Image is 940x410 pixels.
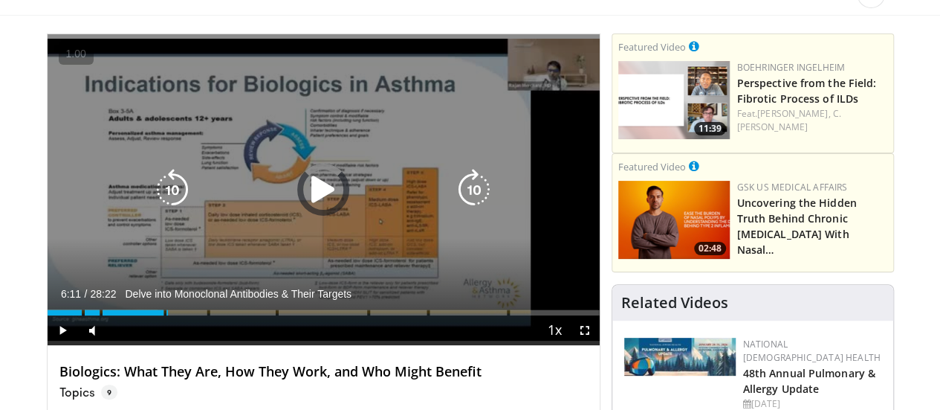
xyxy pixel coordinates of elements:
div: Progress Bar [48,310,600,315]
a: C. [PERSON_NAME] [737,107,841,133]
img: 0d260a3c-dea8-4d46-9ffd-2859801fb613.png.150x105_q85_crop-smart_upscale.png [618,61,730,139]
h4: Biologics: What They Are, How They Work, and Who Might Benefit [59,364,588,380]
a: Boehringer Ingelheim [737,61,845,74]
button: Play [48,315,77,345]
a: Perspective from the Field: Fibrotic Process of ILDs [737,76,877,106]
a: National [DEMOGRAPHIC_DATA] Health [743,338,881,364]
button: Mute [77,315,107,345]
span: 11:39 [694,122,726,135]
a: GSK US Medical Affairs [737,181,848,193]
span: 02:48 [694,242,726,255]
span: 9 [101,385,117,400]
small: Featured Video [618,40,686,54]
span: Delve into Monoclonal Antibodies & Their Targets [125,287,351,301]
span: 6:11 [61,288,81,300]
span: / [85,288,88,300]
img: b90f5d12-84c1-472e-b843-5cad6c7ef911.jpg.150x105_q85_autocrop_double_scale_upscale_version-0.2.jpg [624,338,736,376]
button: Fullscreen [570,315,600,345]
a: 02:48 [618,181,730,259]
p: Topics [59,385,117,400]
video-js: Video Player [48,34,600,346]
button: Playback Rate [540,315,570,345]
span: 28:22 [90,288,116,300]
div: Feat. [737,107,887,134]
a: Uncovering the Hidden Truth Behind Chronic [MEDICAL_DATA] With Nasal… [737,196,857,257]
img: d04c7a51-d4f2-46f9-936f-c139d13e7fbe.png.150x105_q85_crop-smart_upscale.png [618,181,730,259]
small: Featured Video [618,160,686,173]
a: 48th Annual Pulmonary & Allergy Update [743,366,875,396]
a: [PERSON_NAME], [757,107,830,120]
h4: Related Videos [621,294,728,312]
a: 11:39 [618,61,730,139]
